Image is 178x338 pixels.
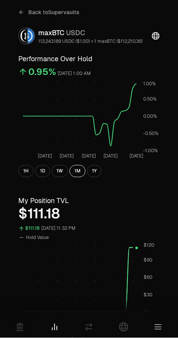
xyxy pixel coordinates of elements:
[144,242,154,249] tspan: $120
[144,131,159,137] tspan: -0.50%
[18,165,34,177] button: 1H
[130,315,144,321] tspan: [DATE]
[18,196,160,206] h3: My Position TVL
[104,153,118,159] tspan: [DATE]
[87,165,102,177] button: 1Y
[28,66,56,78] div: 0.95%
[35,165,50,177] button: 1D
[70,165,86,177] button: 1M
[130,153,144,159] tspan: [DATE]
[19,28,26,44] img: maxBTC Logo
[42,315,56,321] tspan: [DATE]
[38,28,143,38] div: maxBTC
[108,315,122,321] tspan: [DATE]
[144,292,152,298] tspan: $30
[60,153,74,159] tspan: [DATE]
[144,258,152,264] tspan: $90
[86,315,100,321] tspan: [DATE]
[28,28,34,44] img: USDC Logo
[82,153,96,159] tspan: [DATE]
[144,275,152,281] tspan: $60
[144,148,158,154] tspan: -1.00%
[18,54,160,64] h3: Performance Over Hold
[58,69,91,78] div: [DATE] 1:00 AM
[26,235,49,241] span: Hold Value
[144,309,150,315] tspan: $0
[66,28,85,37] span: USDC
[144,113,157,119] tspan: 0.00%
[28,8,79,16] span: Back to Supervaults
[41,224,76,233] div: [DATE] 11:32 PM
[144,96,157,102] tspan: 0.50%
[64,315,78,321] tspan: [DATE]
[18,206,160,222] div: $111.18
[144,81,156,87] tspan: 1.00%
[38,38,143,44] div: 112,243.189 USDC ($1.00) = 1 maxBTC ($112,210.36)
[25,224,40,233] div: $111.18
[52,165,68,177] button: 1W
[38,153,52,159] tspan: [DATE]
[18,6,79,18] a: Back toSupervaults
